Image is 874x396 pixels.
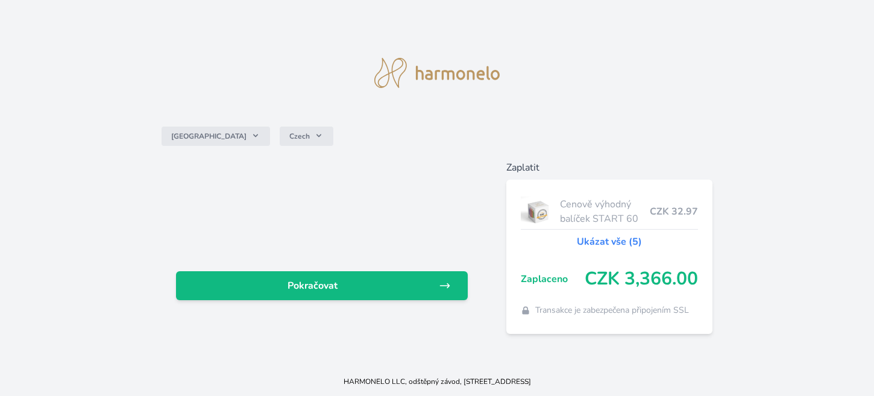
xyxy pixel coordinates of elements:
span: CZK 3,366.00 [585,268,698,290]
span: [GEOGRAPHIC_DATA] [171,131,247,141]
img: start.jpg [521,196,555,227]
span: Pokračovat [186,278,439,293]
span: Transakce je zabezpečena připojením SSL [535,304,689,316]
img: logo.svg [374,58,500,88]
a: Ukázat vše (5) [577,234,642,249]
span: Czech [289,131,310,141]
a: Pokračovat [176,271,468,300]
button: Czech [280,127,333,146]
h6: Zaplatit [506,160,712,175]
span: Zaplaceno [521,272,584,286]
span: CZK 32.97 [650,204,698,219]
span: Cenově výhodný balíček START 60 [560,197,650,226]
button: [GEOGRAPHIC_DATA] [162,127,270,146]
